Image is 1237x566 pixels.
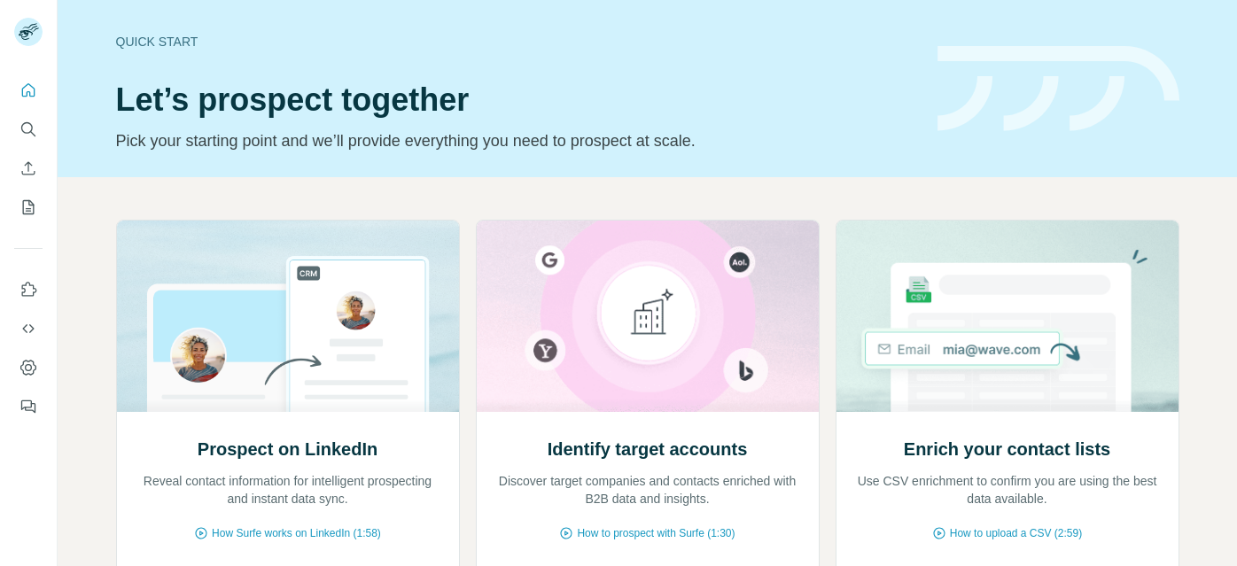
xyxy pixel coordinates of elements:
[198,437,377,461] h2: Prospect on LinkedIn
[116,33,916,50] div: Quick start
[14,313,43,345] button: Use Surfe API
[116,82,916,118] h1: Let’s prospect together
[14,352,43,384] button: Dashboard
[476,221,820,412] img: Identify target accounts
[494,472,801,508] p: Discover target companies and contacts enriched with B2B data and insights.
[904,437,1110,461] h2: Enrich your contact lists
[14,274,43,306] button: Use Surfe on LinkedIn
[14,74,43,106] button: Quick start
[854,472,1161,508] p: Use CSV enrichment to confirm you are using the best data available.
[14,152,43,184] button: Enrich CSV
[577,525,735,541] span: How to prospect with Surfe (1:30)
[135,472,441,508] p: Reveal contact information for intelligent prospecting and instant data sync.
[937,46,1179,132] img: banner
[116,221,460,412] img: Prospect on LinkedIn
[836,221,1179,412] img: Enrich your contact lists
[14,391,43,423] button: Feedback
[116,128,916,153] p: Pick your starting point and we’ll provide everything you need to prospect at scale.
[14,113,43,145] button: Search
[14,191,43,223] button: My lists
[950,525,1082,541] span: How to upload a CSV (2:59)
[548,437,748,461] h2: Identify target accounts
[212,525,381,541] span: How Surfe works on LinkedIn (1:58)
